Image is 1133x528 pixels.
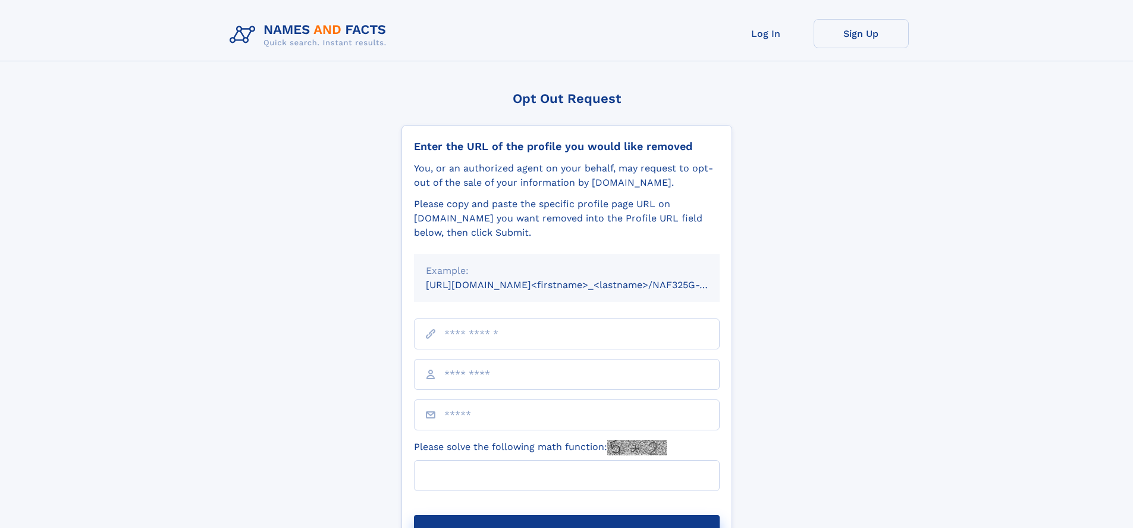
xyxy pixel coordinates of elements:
[414,440,667,455] label: Please solve the following math function:
[225,19,396,51] img: Logo Names and Facts
[814,19,909,48] a: Sign Up
[414,161,720,190] div: You, or an authorized agent on your behalf, may request to opt-out of the sale of your informatio...
[414,140,720,153] div: Enter the URL of the profile you would like removed
[426,279,742,290] small: [URL][DOMAIN_NAME]<firstname>_<lastname>/NAF325G-xxxxxxxx
[426,264,708,278] div: Example:
[414,197,720,240] div: Please copy and paste the specific profile page URL on [DOMAIN_NAME] you want removed into the Pr...
[401,91,732,106] div: Opt Out Request
[718,19,814,48] a: Log In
